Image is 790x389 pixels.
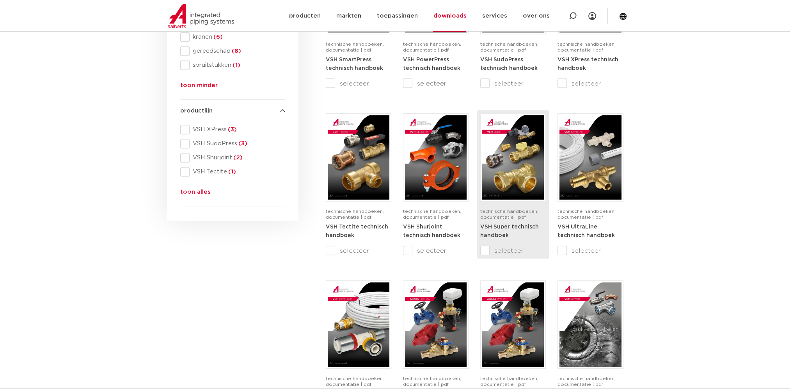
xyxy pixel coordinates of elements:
[328,282,389,367] img: VSH-UltraPress_A4TM_5008751_2025_3.0_NL-pdf.jpg
[231,62,240,68] span: (1)
[403,224,460,238] a: VSH Shurjoint technisch handboek
[326,246,391,255] label: selecteer
[480,246,546,255] label: selecteer
[405,282,467,367] img: Apollo-ProFlow-A4TM_5010004_2022_1.0_NL-1-pdf.jpg
[180,106,285,116] h4: productlijn
[326,79,391,88] label: selecteer
[231,48,241,54] span: (8)
[403,79,469,88] label: selecteer
[557,57,618,71] a: VSH XPress technisch handboek
[403,376,461,387] span: technische handboeken, documentatie | pdf
[559,115,621,200] img: VSH-UltraLine_A4TM_5010216_2022_1.0_NL-pdf.jpg
[190,140,285,148] span: VSH SudoPress
[326,209,384,219] span: technische handboeken, documentatie | pdf
[190,61,285,69] span: spruitstukken
[190,47,285,55] span: gereedschap
[180,125,285,134] div: VSH XPress(3)
[557,376,616,387] span: technische handboeken, documentatie | pdf
[190,33,285,41] span: kranen
[326,57,383,71] a: VSH SmartPress technisch handboek
[482,115,544,200] img: VSH-Super_A4TM_5007411-2022-2.1_NL-1-pdf.jpg
[480,57,538,71] a: VSH SudoPress technisch handboek
[480,376,538,387] span: technische handboeken, documentatie | pdf
[480,42,538,52] span: technische handboeken, documentatie | pdf
[480,209,538,219] span: technische handboeken, documentatie | pdf
[180,61,285,70] div: spruitstukken(1)
[180,81,218,93] button: toon minder
[326,376,384,387] span: technische handboeken, documentatie | pdf
[557,209,616,219] span: technische handboeken, documentatie | pdf
[403,57,460,71] a: VSH PowerPress technisch handboek
[557,42,616,52] span: technische handboeken, documentatie | pdf
[232,155,243,161] span: (2)
[227,127,237,132] span: (3)
[557,246,623,255] label: selecteer
[212,34,223,40] span: (6)
[180,32,285,42] div: kranen(6)
[237,141,247,146] span: (3)
[180,46,285,56] div: gereedschap(8)
[405,115,467,200] img: VSH-Shurjoint_A4TM_5008731_2024_3.0_EN-pdf.jpg
[190,168,285,176] span: VSH Tectite
[482,282,544,367] img: Apollo-ProFlow_A4FlowCharts_5009941-2022-1.0_NL-pdf.jpg
[180,139,285,148] div: VSH SudoPress(3)
[190,126,285,134] span: VSH XPress
[190,154,285,162] span: VSH Shurjoint
[480,224,539,238] a: VSH Super technisch handboek
[403,246,469,255] label: selecteer
[557,224,615,238] a: VSH UltraLine technisch handboek
[328,115,389,200] img: VSH-Tectite_A4TM_5009376-2024-2.0_NL-pdf.jpg
[326,42,384,52] span: technische handboeken, documentatie | pdf
[557,79,623,88] label: selecteer
[403,42,461,52] span: technische handboeken, documentatie | pdf
[227,169,236,175] span: (1)
[180,187,211,200] button: toon alles
[326,224,388,238] a: VSH Tectite technisch handboek
[403,209,461,219] span: technische handboeken, documentatie | pdf
[480,79,546,88] label: selecteer
[559,282,621,367] img: VSH-XPress_PLT_A4_5007629_2024-2.0_NL-pdf.jpg
[180,153,285,162] div: VSH Shurjoint(2)
[180,167,285,177] div: VSH Tectite(1)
